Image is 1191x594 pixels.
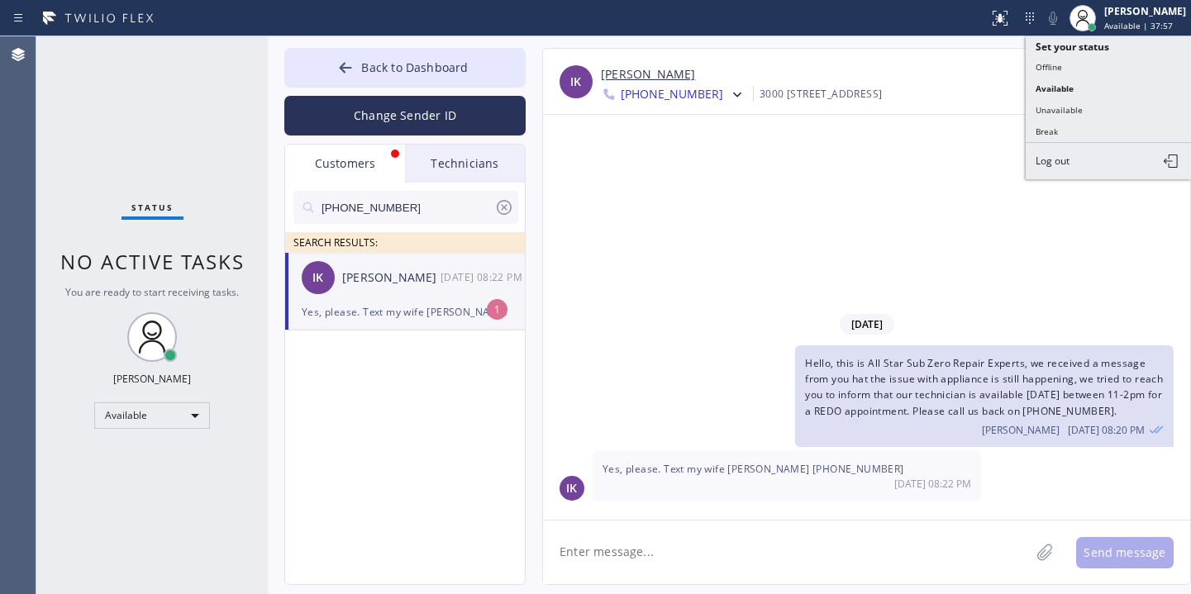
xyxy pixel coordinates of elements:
button: Send message [1076,537,1174,568]
span: SEARCH RESULTS: [293,235,378,249]
span: IK [312,268,323,287]
span: Hello, this is All Star Sub Zero Repair Experts, we received a message from you hat the issue wit... [805,356,1163,418]
span: Back to Dashboard [361,59,468,75]
span: You are ready to start receiving tasks. [65,285,239,299]
div: [PERSON_NAME] [1104,4,1186,18]
span: [DATE] 08:22 PM [894,477,971,491]
div: Available [94,402,210,429]
span: IK [570,73,581,92]
div: Customers [285,145,405,183]
div: 1 [487,299,507,320]
span: [DATE] 08:20 PM [1068,423,1145,437]
button: Mute [1041,7,1065,30]
span: [PHONE_NUMBER] [621,86,723,106]
div: [PERSON_NAME] [113,372,191,386]
span: Status [131,202,174,213]
button: Change Sender ID [284,96,526,135]
span: [DATE] [840,314,894,335]
div: [PERSON_NAME] [342,268,441,287]
div: Technicians [405,145,525,183]
div: 08/18/2025 9:22 AM [593,451,981,501]
a: [PERSON_NAME] [601,65,695,84]
span: No active tasks [60,248,245,275]
span: [PERSON_NAME] [982,423,1060,437]
span: IK [566,479,577,498]
input: Search [320,191,494,224]
div: 3000 [STREET_ADDRESS] [760,84,882,103]
div: Yes, please. Text my wife [PERSON_NAME] [PHONE_NUMBER] [302,302,508,321]
button: Back to Dashboard [284,48,526,88]
div: 08/18/2025 9:20 AM [795,345,1174,447]
div: 08/18/2025 9:22 AM [441,268,526,287]
span: Available | 37:57 [1104,20,1173,31]
span: Yes, please. Text my wife [PERSON_NAME] [PHONE_NUMBER] [603,462,904,476]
